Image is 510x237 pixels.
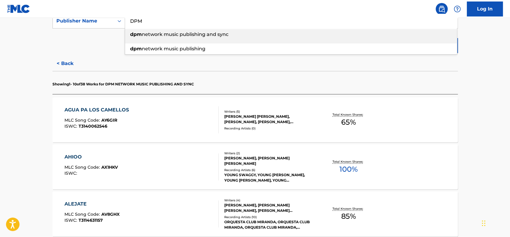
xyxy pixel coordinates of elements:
[224,215,315,219] div: Recording Artists ( 10 )
[339,164,358,175] span: 100 %
[130,46,142,52] strong: dpm
[64,164,101,170] span: MLC Song Code :
[224,114,315,125] div: [PERSON_NAME] [PERSON_NAME], [PERSON_NAME], [PERSON_NAME], [PERSON_NAME]
[480,208,510,237] div: Widget de chat
[224,168,315,172] div: Recording Artists ( 6 )
[224,172,315,183] div: YOUNG SWAGGY, YOUNG [PERSON_NAME], YOUNG [PERSON_NAME], YOUNG [PERSON_NAME], YOUNG [PERSON_NAME]
[224,198,315,203] div: Writers ( 4 )
[467,1,503,16] a: Log In
[64,153,118,161] div: AHIOO
[341,211,356,222] span: 85 %
[224,109,315,114] div: Writers ( 5 )
[64,212,101,217] span: MLC Song Code :
[64,106,132,114] div: AGUA PA LOS CAMELLOS
[64,218,79,223] span: ISWC :
[333,206,365,211] p: Total Known Shares:
[64,117,101,123] span: MLC Song Code :
[7,4,30,13] img: MLC Logo
[341,117,356,128] span: 65 %
[64,123,79,129] span: ISWC :
[64,170,79,176] span: ISWC :
[333,112,365,117] p: Total Known Shares:
[101,212,120,217] span: AV8GHX
[480,208,510,237] iframe: Chat Widget
[224,219,315,230] div: ORQUESTA CLUB MIRANDA, ORQUESTA CLUB MIRANDA, ORQUESTA CLUB MIRANDA, ORQUESTA CLUB MIRANDA, ORQUE...
[52,97,458,142] a: AGUA PA LOS CAMELLOSMLC Song Code:AY6GIRISWC:T3140062546Writers (5)[PERSON_NAME] [PERSON_NAME], [...
[436,3,448,15] a: Public Search
[224,151,315,156] div: Writers ( 2 )
[79,123,107,129] span: T3140062546
[438,5,445,13] img: search
[52,81,194,87] p: Showing 1 - 10 of 38 Works for DPM NETWORK MUSIC PUBLISHING AND SYNC
[142,46,205,52] span: network music publishing
[52,191,458,236] a: ALEJATEMLC Song Code:AV8GHXISWC:T3114631157Writers (4)[PERSON_NAME], [PERSON_NAME] [PERSON_NAME],...
[224,156,315,166] div: [PERSON_NAME], [PERSON_NAME] [PERSON_NAME]
[130,31,142,37] strong: dpm
[52,144,458,189] a: AHIOOMLC Song Code:AX1HKVISWC:Writers (2)[PERSON_NAME], [PERSON_NAME] [PERSON_NAME]Recording Arti...
[224,203,315,213] div: [PERSON_NAME], [PERSON_NAME] [PERSON_NAME], [PERSON_NAME] [PERSON_NAME]
[451,3,463,15] div: Help
[64,200,120,208] div: ALEJATE
[101,164,118,170] span: AX1HKV
[52,56,88,71] button: < Back
[482,214,485,232] div: Arrastrar
[52,13,458,56] form: Search Form
[56,17,110,25] div: Publisher Name
[142,31,228,37] span: network music publishing and sync
[333,159,365,164] p: Total Known Shares:
[224,126,315,131] div: Recording Artists ( 0 )
[454,5,461,13] img: help
[79,218,103,223] span: T3114631157
[101,117,117,123] span: AY6GIR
